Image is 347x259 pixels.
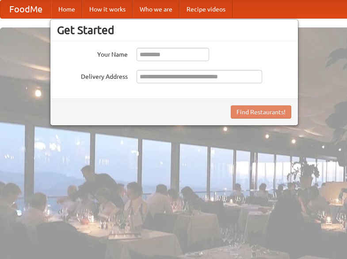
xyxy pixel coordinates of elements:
[82,0,133,18] a: How it works
[57,70,128,81] label: Delivery Address
[231,105,291,119] button: Find Restaurants!
[0,0,51,18] a: FoodMe
[179,0,233,18] a: Recipe videos
[57,23,291,37] h3: Get Started
[51,0,82,18] a: Home
[57,48,128,59] label: Your Name
[133,0,179,18] a: Who we are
